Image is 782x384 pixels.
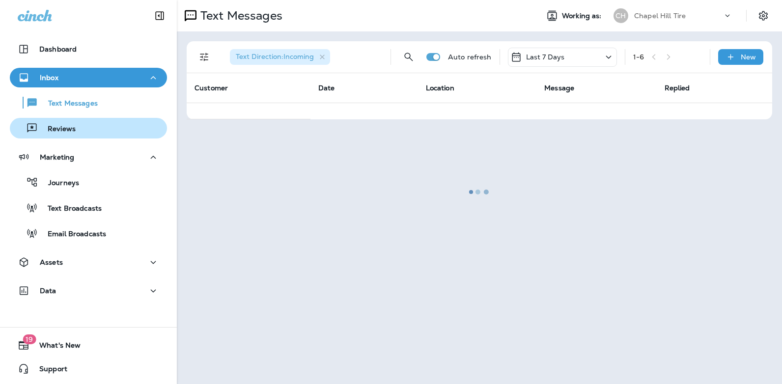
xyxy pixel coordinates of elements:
p: Inbox [40,74,58,82]
button: Email Broadcasts [10,223,167,244]
p: Text Messages [38,99,98,109]
span: What's New [29,341,81,353]
p: Dashboard [39,45,77,53]
button: Collapse Sidebar [146,6,173,26]
button: Inbox [10,68,167,87]
span: 19 [23,334,36,344]
p: Reviews [38,125,76,134]
button: Reviews [10,118,167,138]
button: Marketing [10,147,167,167]
p: Marketing [40,153,74,161]
p: Email Broadcasts [38,230,106,239]
button: Assets [10,252,167,272]
button: 19What's New [10,335,167,355]
p: Text Broadcasts [38,204,102,214]
button: Text Messages [10,92,167,113]
p: Journeys [38,179,79,188]
p: Data [40,287,56,295]
button: Text Broadcasts [10,197,167,218]
span: Support [29,365,67,377]
button: Support [10,359,167,379]
button: Dashboard [10,39,167,59]
button: Journeys [10,172,167,192]
p: New [741,53,756,61]
p: Assets [40,258,63,266]
button: Data [10,281,167,301]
